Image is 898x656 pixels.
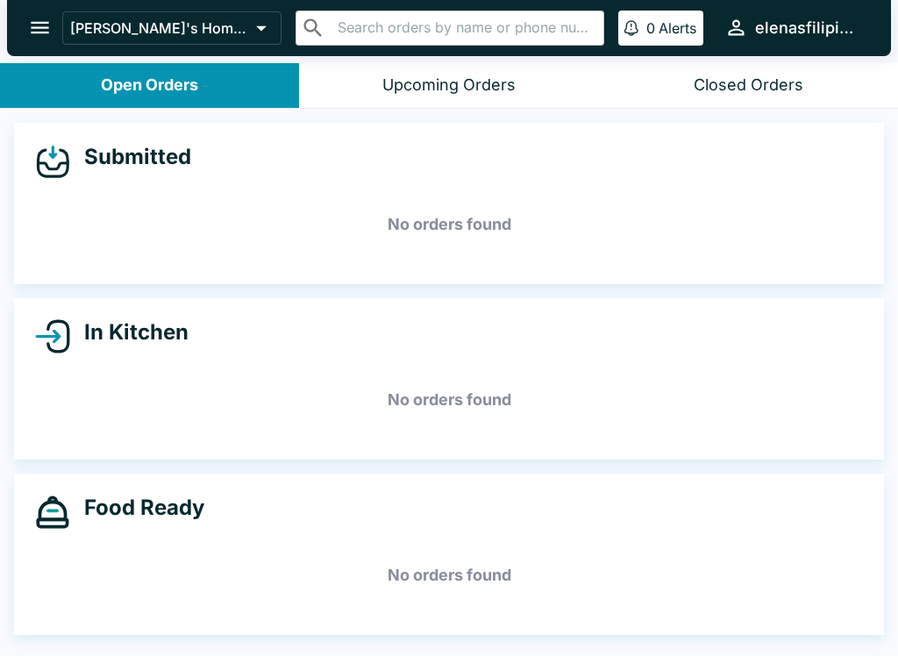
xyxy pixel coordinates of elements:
[646,19,655,37] p: 0
[70,144,191,170] h4: Submitted
[659,19,696,37] p: Alerts
[18,5,62,50] button: open drawer
[70,19,249,37] p: [PERSON_NAME]'s Home of the Finest Filipino Foods
[35,193,863,256] h5: No orders found
[717,9,870,46] button: elenasfilipinofoods
[755,18,863,39] div: elenasfilipinofoods
[332,16,596,40] input: Search orders by name or phone number
[35,368,863,431] h5: No orders found
[70,319,189,346] h4: In Kitchen
[382,75,516,96] div: Upcoming Orders
[101,75,198,96] div: Open Orders
[35,544,863,607] h5: No orders found
[62,11,282,45] button: [PERSON_NAME]'s Home of the Finest Filipino Foods
[70,495,204,521] h4: Food Ready
[694,75,803,96] div: Closed Orders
